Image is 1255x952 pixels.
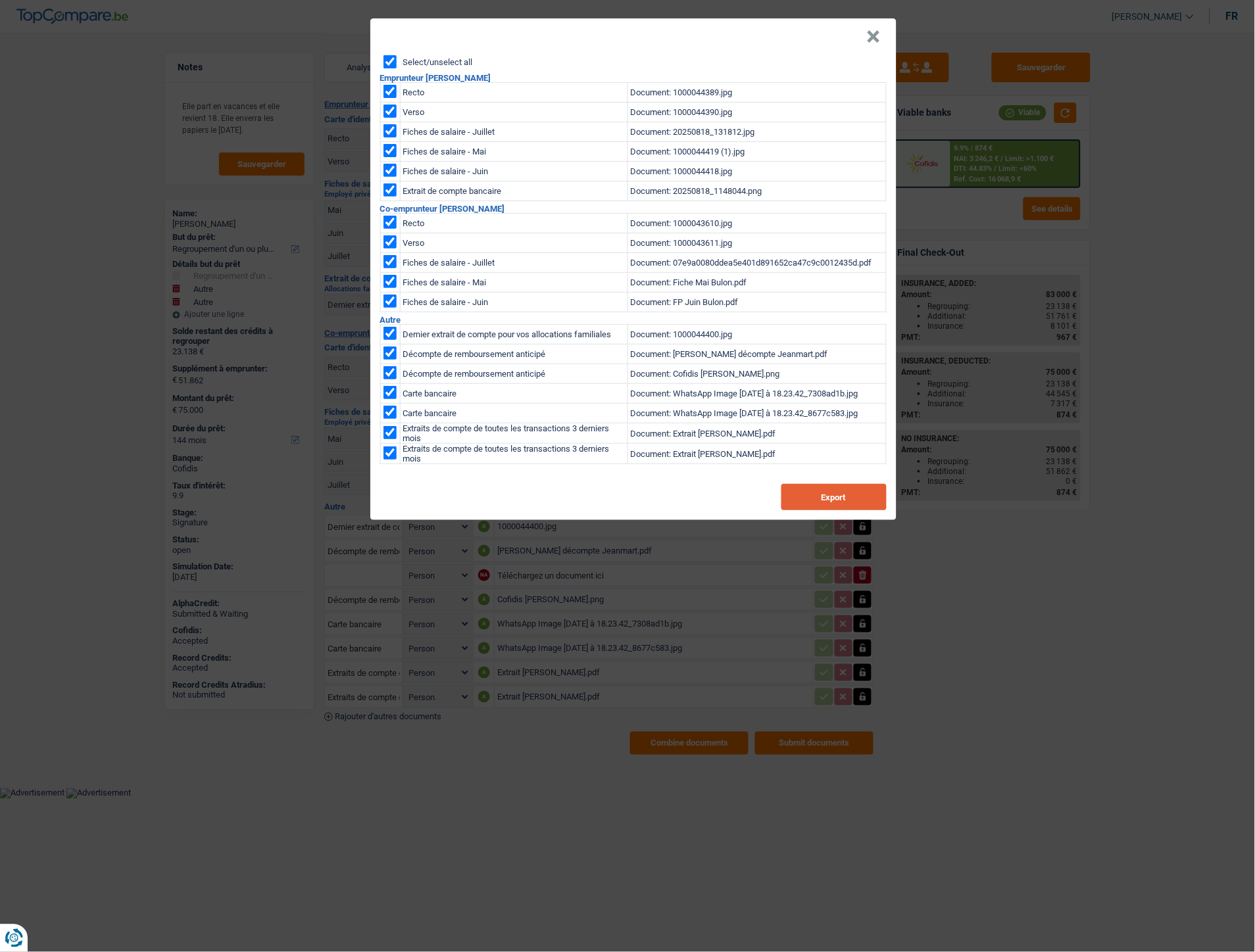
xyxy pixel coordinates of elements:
td: Fiches de salaire - Mai [400,142,627,162]
td: Décompte de remboursement anticipé [400,364,627,384]
td: Extraits de compte de toutes les transactions 3 derniers mois [400,444,627,464]
td: Document: 1000044418.jpg [627,162,886,181]
td: Carte bancaire [400,384,627,404]
td: Fiches de salaire - Juin [400,162,627,181]
td: Fiches de salaire - Juillet [400,253,627,273]
td: Document: 07e9a0080ddea5e401d891652ca47c9c0012435d.pdf [627,253,886,273]
td: Verso [400,103,627,122]
td: Document: WhatsApp Image [DATE] à 18.23.42_7308ad1b.jpg [627,384,886,404]
td: Document: Cofidis [PERSON_NAME].png [627,364,886,384]
td: Document: 1000044419 (1).jpg [627,142,886,162]
button: Export [781,484,887,510]
td: Document: 1000043611.jpg [627,233,886,253]
td: Document: Extrait [PERSON_NAME].pdf [627,444,886,464]
h2: Co-emprunteur [PERSON_NAME] [380,204,887,213]
td: Document: WhatsApp Image [DATE] à 18.23.42_8677c583.jpg [627,404,886,423]
td: Document: Extrait [PERSON_NAME].pdf [627,423,886,444]
td: Document: 1000044400.jpg [627,325,886,345]
td: Extraits de compte de toutes les transactions 3 derniers mois [400,423,627,444]
td: Extrait de compte bancaire [400,181,627,201]
td: Fiches de salaire - Juillet [400,122,627,142]
td: Fiches de salaire - Juin [400,293,627,312]
td: Carte bancaire [400,404,627,423]
td: Document: [PERSON_NAME] décompte Jeanmart.pdf [627,345,886,364]
h2: Emprunteur [PERSON_NAME] [380,74,887,82]
td: Dernier extrait de compte pour vos allocations familiales [400,325,627,345]
h2: Autre [380,316,887,324]
td: Document: 1000044389.jpg [627,83,886,103]
td: Document: Fiche Mai Bulon.pdf [627,273,886,293]
td: Recto [400,214,627,233]
td: Document: 1000044390.jpg [627,103,886,122]
td: Document: FP Juin Bulon.pdf [627,293,886,312]
td: Décompte de remboursement anticipé [400,345,627,364]
button: Close [867,30,881,43]
td: Recto [400,83,627,103]
td: Document: 20250818_131812.jpg [627,122,886,142]
td: Verso [400,233,627,253]
td: Document: 20250818_1148044.png [627,181,886,201]
td: Document: 1000043610.jpg [627,214,886,233]
label: Select/unselect all [403,58,473,66]
td: Fiches de salaire - Mai [400,273,627,293]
